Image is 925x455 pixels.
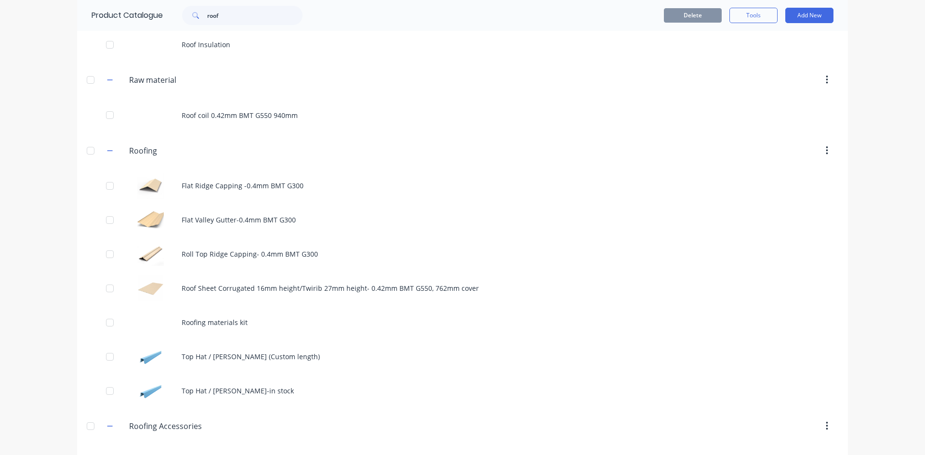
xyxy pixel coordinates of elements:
button: Add New [785,8,833,23]
div: Roof Sheet Corrugated 16mm height/Twirib 27mm height- 0.42mm BMT G550, 762mm coverRoof Sheet Corr... [77,271,848,305]
button: Delete [664,8,722,23]
button: Tools [729,8,778,23]
div: Roofing materials kit [77,305,848,339]
div: Roof coil 0.42mm BMT G550 940mm [77,98,848,132]
input: Enter category name [129,145,243,156]
div: Top Hat / Batten-in stockTop Hat / [PERSON_NAME]-in stock [77,374,848,408]
input: Search... [207,6,303,25]
div: Roof Insulation [77,27,848,62]
input: Enter category name [129,74,243,86]
input: Enter category name [129,420,243,432]
div: Roll Top Ridge Capping- 0.4mm BMT G300Roll Top Ridge Capping- 0.4mm BMT G300 [77,237,848,271]
div: Top Hat / Batten (Custom length)Top Hat / [PERSON_NAME] (Custom length) [77,339,848,374]
div: Flat Valley Gutter-0.4mm BMT G300Flat Valley Gutter-0.4mm BMT G300 [77,203,848,237]
div: Flat Ridge Capping -0.4mm BMT G300Flat Ridge Capping -0.4mm BMT G300 [77,169,848,203]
